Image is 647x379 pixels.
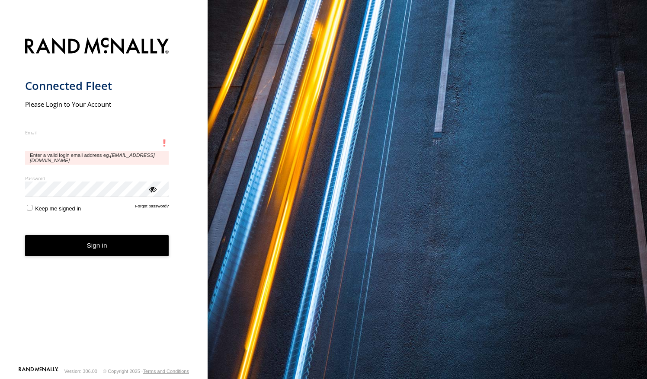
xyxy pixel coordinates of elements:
[143,369,189,374] a: Terms and Conditions
[25,129,169,136] label: Email
[64,369,97,374] div: Version: 306.00
[35,205,81,212] span: Keep me signed in
[25,100,169,108] h2: Please Login to Your Account
[148,185,157,193] div: ViewPassword
[103,369,189,374] div: © Copyright 2025 -
[25,175,169,182] label: Password
[25,79,169,93] h1: Connected Fleet
[30,153,155,163] em: [EMAIL_ADDRESS][DOMAIN_NAME]
[25,36,169,58] img: Rand McNally
[25,235,169,256] button: Sign in
[25,32,183,366] form: main
[27,205,32,210] input: Keep me signed in
[25,151,169,165] span: Enter a valid login email address eg.
[19,367,58,376] a: Visit our Website
[135,204,169,212] a: Forgot password?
